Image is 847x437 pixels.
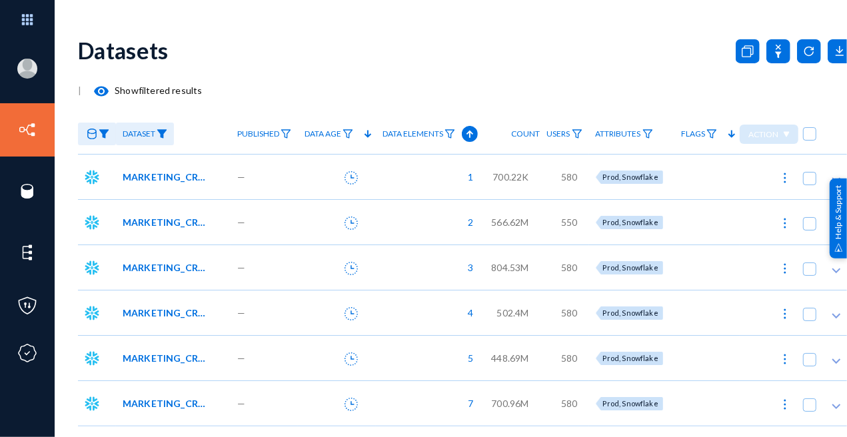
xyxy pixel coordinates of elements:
[85,306,99,320] img: snowflake.png
[237,170,245,184] span: —
[231,123,298,146] a: Published
[540,123,589,146] a: Users
[603,263,658,272] span: Prod, Snowflake
[157,129,167,139] img: icon-filter-filled.svg
[561,215,577,229] span: 550
[444,129,455,139] img: icon-filter.svg
[99,129,109,139] img: icon-filter-filled.svg
[343,129,353,139] img: icon-filter.svg
[78,37,169,64] div: Datasets
[78,85,81,96] span: |
[561,260,577,274] span: 580
[778,398,792,411] img: icon-more.svg
[497,306,529,320] span: 502.4M
[834,243,843,252] img: help_support.svg
[572,129,582,139] img: icon-filter.svg
[376,123,462,146] a: Data Elements
[492,170,528,184] span: 700.22K
[123,170,213,184] span: MARKETING_CRM.DIM_INDIVIDUAL_MERGE
[512,129,540,139] span: Count
[561,170,577,184] span: 580
[123,396,213,410] span: MARKETING_CRM.DIM_INDIVIDUAL_ADDRESS
[603,308,658,317] span: Prod, Snowflake
[461,306,473,320] span: 4
[237,129,279,139] span: Published
[85,351,99,366] img: snowflake.png
[561,396,577,410] span: 580
[17,343,37,363] img: icon-compliance.svg
[85,170,99,185] img: snowflake.png
[461,351,473,365] span: 5
[237,396,245,410] span: —
[778,171,792,185] img: icon-more.svg
[237,306,245,320] span: —
[603,218,658,226] span: Prod, Snowflake
[237,351,245,365] span: —
[123,260,213,274] span: MARKETING_CRM.DIM_INDIVIDUAL_PHONE_BCKUP1112
[93,83,109,99] mat-icon: visibility
[778,262,792,275] img: icon-more.svg
[116,123,174,146] a: Dataset
[830,179,847,258] div: Help & Support
[561,306,577,320] span: 580
[491,215,528,229] span: 566.62M
[81,85,202,96] span: Show filtered results
[461,215,473,229] span: 2
[298,123,360,146] a: Data Age
[461,170,473,184] span: 1
[237,260,245,274] span: —
[17,296,37,316] img: icon-policies.svg
[383,129,443,139] span: Data Elements
[596,129,641,139] span: Attributes
[603,354,658,362] span: Prod, Snowflake
[778,352,792,366] img: icon-more.svg
[123,129,155,139] span: Dataset
[123,351,213,365] span: MARKETING_CRM.DIM_INDIVIDUAL_DEMO
[7,5,47,34] img: app launcher
[603,399,658,408] span: Prod, Snowflake
[642,129,653,139] img: icon-filter.svg
[778,307,792,320] img: icon-more.svg
[281,129,291,139] img: icon-filter.svg
[589,123,660,146] a: Attributes
[17,120,37,140] img: icon-inventory.svg
[17,242,37,262] img: icon-elements.svg
[603,173,658,181] span: Prod, Snowflake
[547,129,570,139] span: Users
[237,215,245,229] span: —
[491,351,528,365] span: 448.69M
[85,260,99,275] img: snowflake.png
[461,260,473,274] span: 3
[17,181,37,201] img: icon-sources.svg
[123,306,213,320] span: MARKETING_CRM.DIM_INDIVIDUAL_EMAIL
[491,260,528,274] span: 804.53M
[681,129,705,139] span: Flags
[778,217,792,230] img: icon-more.svg
[85,396,99,411] img: snowflake.png
[706,129,717,139] img: icon-filter.svg
[305,129,341,139] span: Data Age
[123,215,213,229] span: MARKETING_CRM.DIM_INDIVIDUAL_PHONE
[561,351,577,365] span: 580
[461,396,473,410] span: 7
[674,123,724,146] a: Flags
[491,396,528,410] span: 700.96M
[17,59,37,79] img: blank-profile-picture.png
[85,215,99,230] img: snowflake.png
